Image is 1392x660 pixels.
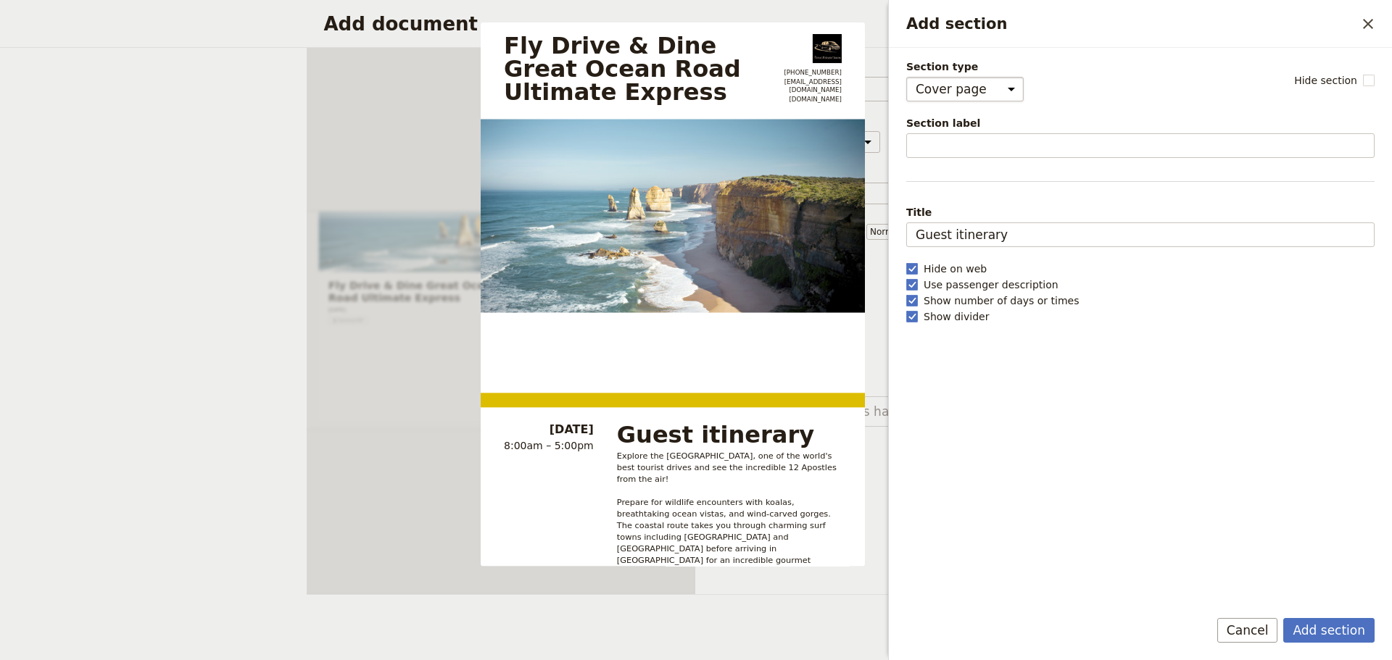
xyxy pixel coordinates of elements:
input: Section label [906,133,1375,158]
a: bookings@greatprivatetours.com.au [784,78,841,93]
button: ​Download PDF [52,252,146,270]
span: Title [906,205,1375,220]
a: bookings@greatprivatetours.com.au [701,193,853,222]
a: https://greatprivatetours.com.au [784,96,841,104]
a: +61 430 279 438 [701,175,853,190]
button: Close drawer [1356,12,1380,36]
button: Add section [1283,618,1375,643]
span: Section type [906,59,1024,74]
a: +61 430 279 438 [784,69,841,77]
span: [EMAIL_ADDRESS][DOMAIN_NAME] [718,193,853,222]
h2: Add section [906,13,1356,35]
span: Section label [906,116,1375,130]
span: Show divider [924,309,989,324]
input: Title [906,222,1375,247]
span: 8:00am – 5:00pm [504,440,594,452]
span: [PHONE_NUMBER] [718,175,811,190]
span: [DOMAIN_NAME] [718,225,803,239]
button: Cancel [1217,618,1278,643]
div: Guest itinerary [616,423,841,446]
h1: Fly Drive & Dine Great Ocean Road Ultimate Express [504,34,768,104]
span: Show number of days or times [924,293,1079,308]
h2: Add document [324,13,1047,35]
span: [DATE] [52,226,94,243]
span: [DATE] [549,423,593,437]
img: Great Private Tours logo [701,133,730,162]
img: Great Private Tours logo [813,34,842,63]
select: size [866,224,920,240]
a: greatprivatetours.com.au [701,225,853,239]
span: Hide section [1294,73,1357,88]
span: Hide on web [924,262,987,276]
span: Use passenger description [924,277,1058,292]
span: Download PDF [74,255,137,267]
select: Section type [906,77,1024,101]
